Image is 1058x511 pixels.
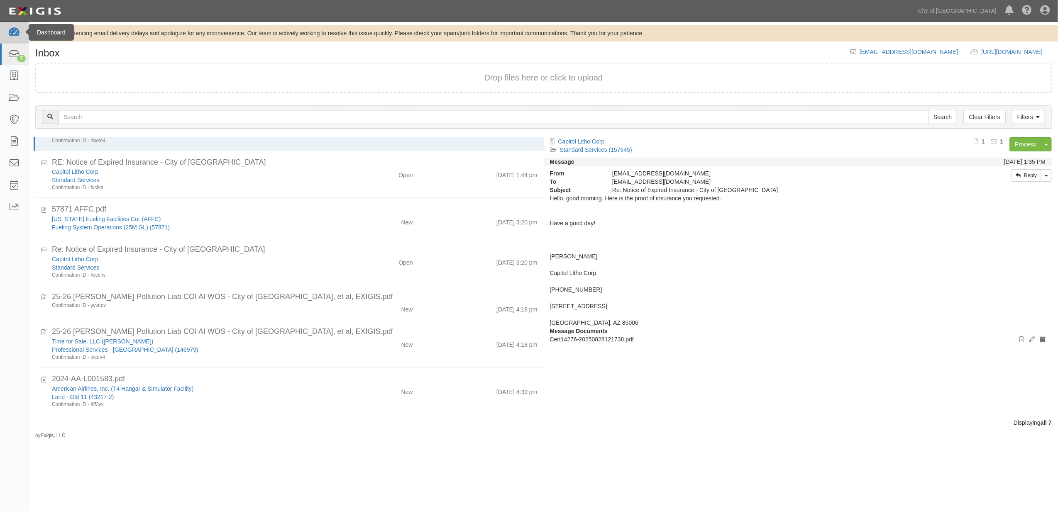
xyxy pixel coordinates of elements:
[52,394,114,400] a: Land - Old 11 (43217-2)
[58,110,928,124] input: Search
[1009,137,1041,151] a: Process
[496,384,538,396] div: [DATE] 4:39 pm
[1011,169,1041,182] a: Reply
[550,252,1046,260] address: [PERSON_NAME]
[52,354,330,361] div: Confirmation ID - kxprv4
[496,215,538,226] div: [DATE] 3:20 pm
[606,178,919,186] div: agreement-9nwk4p@cop.complianz.com
[398,168,413,179] div: Open
[35,432,66,439] small: by
[550,219,1046,227] p: Have a good day!
[52,302,330,309] div: Confirmation ID - yyvnpv
[6,4,64,19] img: logo-5460c22ac91f19d4615b14bd174203de0afe785f0fc80cf4dbbc73dc1793850b.png
[550,335,1046,343] p: Cert14276-20250828121738.pdf
[52,401,330,408] div: Confirmation ID - 9ff3yv
[550,302,1046,310] address: [STREET_ADDRESS]
[401,215,413,226] div: New
[550,319,1046,327] address: [GEOGRAPHIC_DATA], AZ 85006
[41,433,66,438] a: Exigis, LLC
[550,158,574,165] strong: Message
[52,177,99,183] a: Standard Services
[52,216,161,222] a: [US_STATE] Fueling Facilities Cor (AFFC)
[1022,6,1032,16] i: Help Center - Complianz
[35,48,60,58] h1: Inbox
[560,146,632,153] a: Standard Services (157645)
[52,337,330,346] div: Time for Sale, LLC (SH SASO)
[558,138,605,145] a: Capitol Litho Corp
[29,419,1058,427] div: Displaying
[52,204,538,215] div: 57871 AFFC.pdf
[52,244,538,255] div: Re: Notice of Expired Insurance - City of Phoenix
[928,110,957,124] input: Search
[550,285,1046,294] address: [PHONE_NUMBER]
[496,337,538,349] div: [DATE] 4:18 pm
[606,186,919,194] div: Re: Notice of Expired Insurance - City of Phoenix
[1040,337,1046,343] i: Archive document
[1000,138,1004,145] b: 1
[398,255,413,267] div: Open
[401,337,413,349] div: New
[550,194,1046,202] p: Hello, good morning. Here is the proof of insurance you requested.
[52,346,198,353] a: Professional Services - [GEOGRAPHIC_DATA] (146979)
[52,346,330,354] div: Professional Services - Airside (146979)
[544,186,606,194] strong: Subject
[496,168,538,179] div: [DATE] 1:44 pm
[52,384,330,393] div: American Airlines, Inc. (T4 Hangar & Simulator Facility)
[496,302,538,314] div: [DATE] 4:18 pm
[52,292,538,302] div: 25-26 ACORD Pollution Liab COI AI WOS - City of Phoenix, et al, EXIGIS.pdf
[544,178,606,186] strong: To
[982,138,985,145] b: 1
[1004,158,1046,166] div: [DATE] 1:35 PM
[52,272,330,279] div: Confirmation ID - fwccfw
[52,157,538,168] div: RE: Notice of Expired Insurance - City of Phoenix
[1029,337,1035,343] i: Edit document
[52,223,330,231] div: Fueling System Operations (25M GL) (57871)
[52,168,98,175] a: Capitol Litho Corp
[550,269,1046,277] address: Capitol Litho Corp.
[544,169,606,178] strong: From
[52,385,194,392] a: American Airlines, Inc. (T4 Hangar & Simulator Facility)
[860,49,958,55] a: [EMAIL_ADDRESS][DOMAIN_NAME]
[981,49,1052,55] a: [URL][DOMAIN_NAME]
[52,374,538,384] div: 2024-AA-L001583.pdf
[1012,110,1045,124] a: Filters
[29,29,1058,37] div: We are experiencing email delivery delays and apologize for any inconvenience. Our team is active...
[52,137,330,144] div: Confirmation ID - rhxke4
[29,24,74,41] div: Dashboard
[1041,419,1052,426] b: all 7
[52,338,154,345] a: Time for Sale, LLC ([PERSON_NAME])
[17,55,26,62] div: 7
[52,256,98,263] a: Capitol Litho Corp
[52,393,330,401] div: Land - Old 11 (43217-2)
[52,326,538,337] div: 25-26 ACORD Pollution Liab COI AI WOS - City of Phoenix, et al, EXIGIS.pdf
[401,302,413,314] div: New
[606,169,919,178] div: [EMAIL_ADDRESS][DOMAIN_NAME]
[496,255,538,267] div: [DATE] 3:20 pm
[401,384,413,396] div: New
[914,2,1001,19] a: City of [GEOGRAPHIC_DATA]
[52,184,330,191] div: Confirmation ID - fxcfka
[1019,337,1024,343] i: View
[484,72,603,84] button: Drop files here or click to upload
[52,224,170,231] a: Fueling System Operations (25M GL) (57871)
[52,264,99,271] a: Standard Services
[52,215,330,223] div: Arizona Fueling Facilities Cor (AFFC)
[550,328,608,334] strong: Message Documents
[963,110,1005,124] a: Clear Filters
